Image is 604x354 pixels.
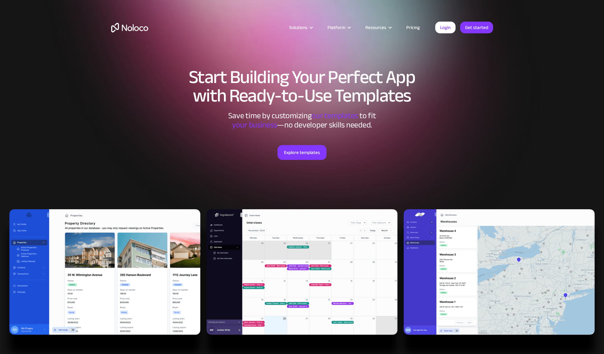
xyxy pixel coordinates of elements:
div: Save time by customizing to fit ‍ —no developer skills needed. [210,111,395,130]
a: Explore templates [278,145,326,160]
div: Platform [327,23,345,31]
span: your business [232,117,277,132]
span: our templates [311,108,358,123]
a: Get started [460,22,493,33]
h1: Start Building Your Perfect App with Ready-to-Use Templates [111,68,493,105]
div: Solutions [282,23,320,31]
a: home [111,23,148,32]
div: Platform [320,23,358,31]
div: Resources [365,23,386,31]
a: Pricing [399,23,428,31]
div: Solutions [289,23,307,31]
div: Resources [358,23,399,31]
a: Login [435,22,456,33]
